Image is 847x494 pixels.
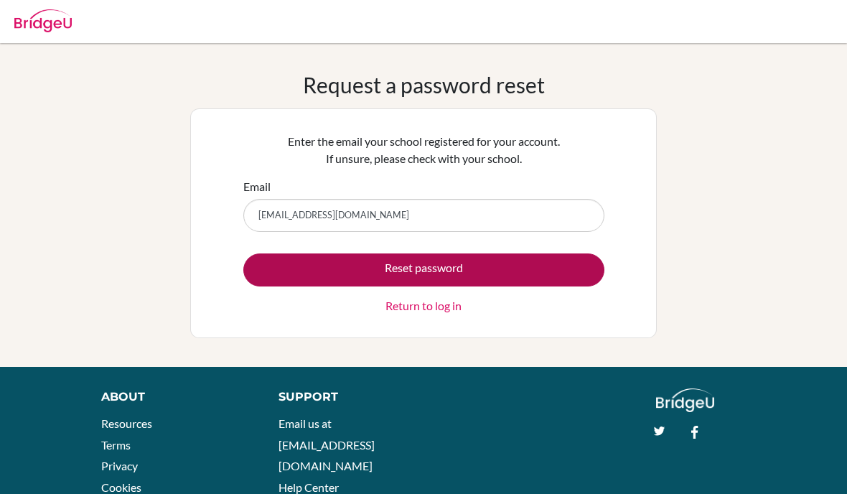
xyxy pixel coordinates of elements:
[656,388,714,412] img: logo_white@2x-f4f0deed5e89b7ecb1c2cc34c3e3d731f90f0f143d5ea2071677605dd97b5244.png
[385,297,462,314] a: Return to log in
[279,480,339,494] a: Help Center
[303,72,545,98] h1: Request a password reset
[279,388,410,406] div: Support
[101,438,131,452] a: Terms
[101,388,246,406] div: About
[14,9,72,32] img: Bridge-U
[279,416,375,472] a: Email us at [EMAIL_ADDRESS][DOMAIN_NAME]
[243,178,271,195] label: Email
[101,416,152,430] a: Resources
[243,133,604,167] p: Enter the email your school registered for your account. If unsure, please check with your school.
[101,459,138,472] a: Privacy
[101,480,141,494] a: Cookies
[243,253,604,286] button: Reset password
